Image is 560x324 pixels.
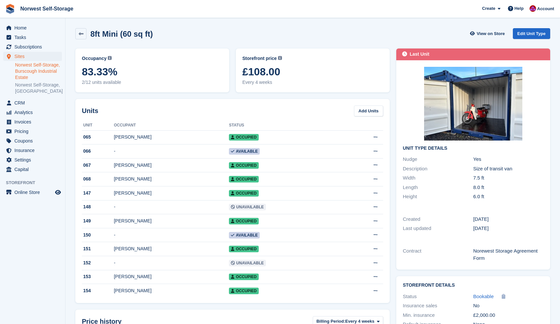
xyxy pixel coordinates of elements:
[82,287,114,294] div: 154
[229,232,260,238] span: Available
[14,165,54,174] span: Capital
[229,260,266,266] span: Unavailable
[18,3,76,14] a: Norwest Self-Storage
[108,56,112,60] img: icon-info-grey-7440780725fd019a000dd9b08b2336e03edf1995a4989e88bcd33f0948082b44.svg
[469,28,508,39] a: View on Store
[15,82,62,94] a: Norwest Self-Storage, [GEOGRAPHIC_DATA]
[403,216,473,223] div: Created
[54,188,62,196] a: Preview store
[82,134,114,141] div: 065
[514,5,524,12] span: Help
[473,294,494,299] span: Bookable
[473,293,494,300] a: Bookable
[82,79,223,86] span: 2/12 units available
[278,56,282,60] img: icon-info-grey-7440780725fd019a000dd9b08b2336e03edf1995a4989e88bcd33f0948082b44.svg
[513,28,550,39] a: Edit Unit Type
[229,246,258,252] span: Occupied
[403,165,473,173] div: Description
[14,98,54,107] span: CRM
[3,42,62,51] a: menu
[82,55,106,62] span: Occupancy
[229,204,266,210] span: Unavailable
[477,30,505,37] span: View on Store
[229,176,258,182] span: Occupied
[3,33,62,42] a: menu
[114,287,229,294] div: [PERSON_NAME]
[14,52,54,61] span: Sites
[473,193,544,200] div: 6.0 ft
[114,218,229,224] div: [PERSON_NAME]
[82,245,114,252] div: 151
[14,117,54,126] span: Invoices
[410,51,429,58] div: Last Unit
[114,245,229,252] div: [PERSON_NAME]
[90,29,153,38] h2: 8ft Mini (60 sq ft)
[403,193,473,200] div: Height
[14,146,54,155] span: Insurance
[229,190,258,197] span: Occupied
[114,256,229,270] td: -
[14,108,54,117] span: Analytics
[114,120,229,131] th: Occupant
[473,165,544,173] div: Size of transit van
[14,23,54,32] span: Home
[82,190,114,197] div: 147
[114,273,229,280] div: [PERSON_NAME]
[82,106,98,116] h2: Units
[229,274,258,280] span: Occupied
[6,180,65,186] span: Storefront
[3,52,62,61] a: menu
[403,247,473,262] div: Contract
[14,188,54,197] span: Online Store
[242,55,277,62] span: Storefront price
[537,6,554,12] span: Account
[114,134,229,141] div: [PERSON_NAME]
[3,98,62,107] a: menu
[403,156,473,163] div: Nudge
[229,148,260,155] span: Available
[114,144,229,159] td: -
[3,117,62,126] a: menu
[403,146,544,151] h2: Unit Type details
[473,174,544,182] div: 7.5 ft
[473,312,544,319] div: £2,000.00
[82,218,114,224] div: 149
[229,162,258,169] span: Occupied
[403,312,473,319] div: Min. insurance
[114,228,229,242] td: -
[403,302,473,310] div: Insurance sales
[473,184,544,191] div: 8.0 ft
[3,155,62,164] a: menu
[82,120,114,131] th: Unit
[82,273,114,280] div: 153
[14,33,54,42] span: Tasks
[82,66,223,78] span: 83.33%
[114,176,229,182] div: [PERSON_NAME]
[482,5,495,12] span: Create
[229,134,258,141] span: Occupied
[473,247,544,262] div: Norewest Storage Agreement Form
[114,190,229,197] div: [PERSON_NAME]
[354,105,383,116] a: Add Units
[229,120,341,131] th: Status
[114,162,229,169] div: [PERSON_NAME]
[473,216,544,223] div: [DATE]
[82,203,114,210] div: 148
[82,162,114,169] div: 067
[82,259,114,266] div: 152
[14,127,54,136] span: Pricing
[403,225,473,232] div: Last updated
[14,42,54,51] span: Subscriptions
[15,62,62,81] a: Norwest Self-Storage, Burscough Industrial Estate
[3,136,62,145] a: menu
[229,288,258,294] span: Occupied
[403,184,473,191] div: Length
[403,283,544,288] h2: Storefront Details
[82,148,114,155] div: 066
[82,232,114,238] div: 150
[5,4,15,14] img: stora-icon-8386f47178a22dfd0bd8f6a31ec36ba5ce8667c1dd55bd0f319d3a0aa187defe.svg
[403,293,473,300] div: Status
[473,225,544,232] div: [DATE]
[114,200,229,214] td: -
[242,66,383,78] span: £108.00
